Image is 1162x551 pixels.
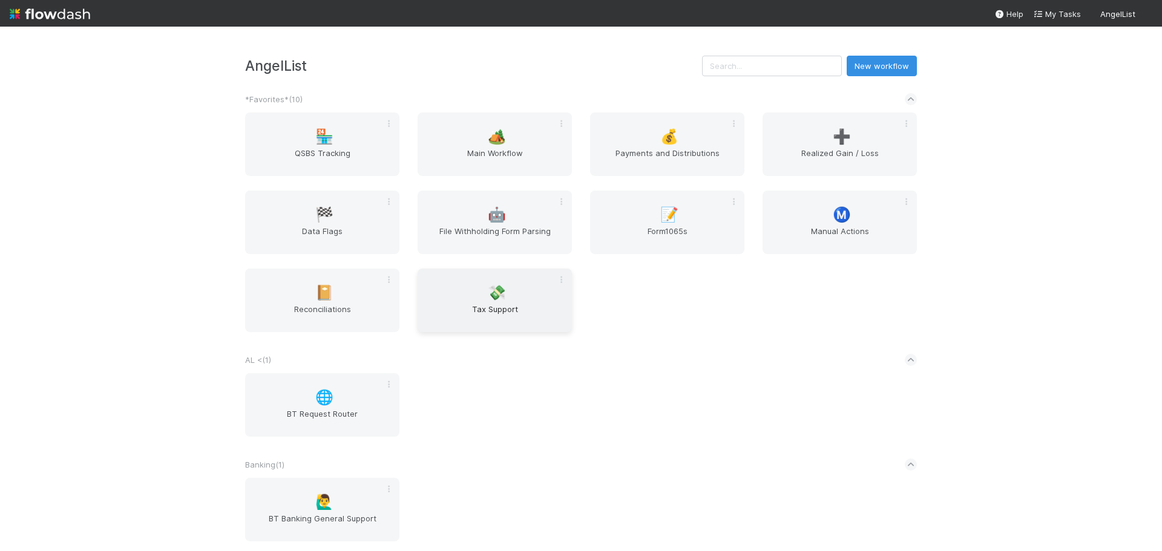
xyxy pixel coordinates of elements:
[315,129,333,145] span: 🏪
[418,191,572,254] a: 🤖File Withholding Form Parsing
[250,147,395,171] span: QSBS Tracking
[422,225,567,249] span: File Withholding Form Parsing
[702,56,842,76] input: Search...
[418,269,572,332] a: 💸Tax Support
[250,303,395,327] span: Reconciliations
[315,207,333,223] span: 🏁
[833,207,851,223] span: Ⓜ️
[250,512,395,536] span: BT Banking General Support
[767,147,912,171] span: Realized Gain / Loss
[1100,9,1135,19] span: AngelList
[763,112,917,176] a: ➕Realized Gain / Loss
[315,390,333,405] span: 🌐
[422,147,567,171] span: Main Workflow
[250,225,395,249] span: Data Flags
[763,191,917,254] a: Ⓜ️Manual Actions
[245,191,399,254] a: 🏁Data Flags
[590,112,744,176] a: 💰Payments and Distributions
[488,129,506,145] span: 🏕️
[660,207,678,223] span: 📝
[767,225,912,249] span: Manual Actions
[245,94,303,104] span: *Favorites* ( 10 )
[245,112,399,176] a: 🏪QSBS Tracking
[245,460,284,469] span: Banking ( 1 )
[833,129,851,145] span: ➕
[422,303,567,327] span: Tax Support
[315,494,333,510] span: 🙋‍♂️
[595,225,740,249] span: Form1065s
[847,56,917,76] button: New workflow
[245,269,399,332] a: 📔Reconciliations
[590,191,744,254] a: 📝Form1065s
[660,129,678,145] span: 💰
[488,285,506,301] span: 💸
[488,207,506,223] span: 🤖
[245,57,702,74] h3: AngelList
[418,112,572,176] a: 🏕️Main Workflow
[595,147,740,171] span: Payments and Distributions
[245,355,271,365] span: AL < ( 1 )
[994,8,1023,20] div: Help
[1033,9,1081,19] span: My Tasks
[245,478,399,541] a: 🙋‍♂️BT Banking General Support
[245,373,399,437] a: 🌐BT Request Router
[1033,8,1081,20] a: My Tasks
[315,285,333,301] span: 📔
[1140,8,1152,21] img: avatar_cfa6ccaa-c7d9-46b3-b608-2ec56ecf97ad.png
[10,4,90,24] img: logo-inverted-e16ddd16eac7371096b0.svg
[250,408,395,432] span: BT Request Router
